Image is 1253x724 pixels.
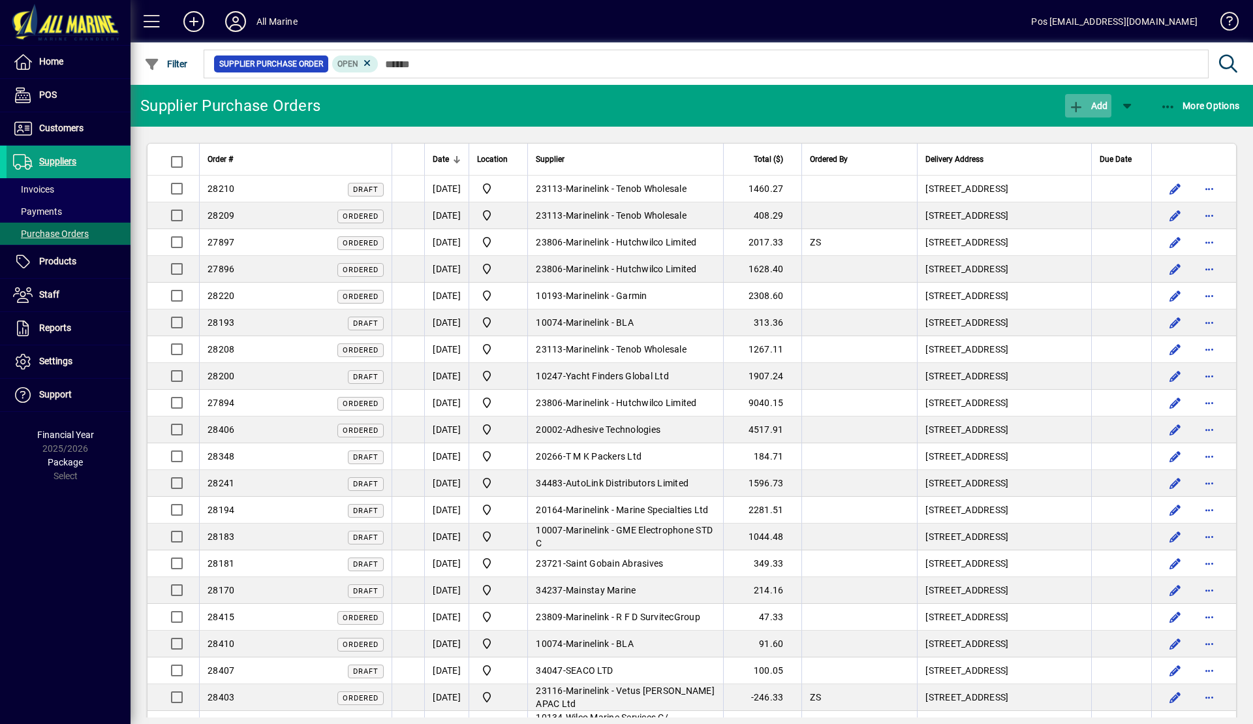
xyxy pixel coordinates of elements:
button: Filter [141,52,191,76]
td: [DATE] [424,176,469,202]
button: More options [1199,339,1220,360]
button: Edit [1165,366,1186,386]
span: Ordered By [810,152,848,166]
button: Add [1065,94,1111,118]
span: 23116 [536,685,563,696]
span: Marinelink - BLA [566,638,634,649]
td: [DATE] [424,417,469,443]
span: Staff [39,289,59,300]
span: Marinelink - Garmin [566,291,647,301]
span: AutoLink Distributors Limited [566,478,688,488]
span: ZS [810,237,821,247]
span: 10134 [536,712,563,723]
span: Port Road [477,341,519,357]
span: Port Road [477,609,519,625]
td: -246.33 [723,684,801,711]
span: 28170 [208,585,234,595]
span: Draft [353,560,379,569]
td: [DATE] [424,202,469,229]
div: Order # [208,152,384,166]
span: Marinelink - Tenob Wholesale [566,210,687,221]
a: POS [7,79,131,112]
button: More options [1199,178,1220,199]
span: Ordered [343,346,379,354]
div: Total ($) [732,152,795,166]
span: 20266 [536,451,563,462]
td: [STREET_ADDRESS] [917,283,1091,309]
button: Edit [1165,687,1186,708]
td: 349.33 [723,550,801,577]
span: POS [39,89,57,100]
span: Draft [353,587,379,595]
button: More options [1199,446,1220,467]
span: Marinelink - Hutchwilco Limited [566,237,697,247]
button: More options [1199,606,1220,627]
td: 2017.33 [723,229,801,256]
span: Invoices [13,184,54,195]
td: [DATE] [424,524,469,550]
span: Port Road [477,663,519,678]
td: [DATE] [424,470,469,497]
button: Edit [1165,580,1186,601]
button: More options [1199,660,1220,681]
span: Supplier Purchase Order [219,57,323,71]
span: Marinelink - Vetus [PERSON_NAME] APAC Ltd [536,685,715,709]
button: More options [1199,553,1220,574]
span: 10074 [536,317,563,328]
button: Edit [1165,419,1186,440]
span: Adhesive Technologies [566,424,660,435]
button: Edit [1165,446,1186,467]
td: [DATE] [424,390,469,417]
span: Support [39,389,72,400]
span: Open [337,59,358,69]
td: - [527,631,723,657]
span: Port Road [477,288,519,304]
td: 1460.27 [723,176,801,202]
span: Port Road [477,208,519,223]
a: Reports [7,312,131,345]
span: Due Date [1100,152,1132,166]
span: SEACO LTD [566,665,613,676]
a: Invoices [7,178,131,200]
span: Total ($) [754,152,783,166]
span: Reports [39,323,71,333]
span: Port Road [477,368,519,384]
span: 28407 [208,665,234,676]
span: 28208 [208,344,234,354]
a: Settings [7,345,131,378]
span: Package [48,457,83,467]
button: Edit [1165,392,1186,413]
button: Edit [1165,312,1186,333]
span: Ordered [343,426,379,435]
span: Ordered [343,694,379,702]
span: T M K Packers Ltd [566,451,642,462]
span: 28410 [208,638,234,649]
td: [STREET_ADDRESS] [917,176,1091,202]
td: 2308.60 [723,283,801,309]
td: [DATE] [424,256,469,283]
div: Ordered By [810,152,909,166]
td: [STREET_ADDRESS] [917,657,1091,684]
span: Port Road [477,636,519,652]
td: [DATE] [424,550,469,577]
td: [STREET_ADDRESS] [917,363,1091,390]
td: - [527,176,723,202]
span: Draft [353,533,379,542]
span: Marinelink - Tenob Wholesale [566,183,687,194]
span: 28210 [208,183,234,194]
span: Add [1068,101,1107,111]
span: Draft [353,185,379,194]
span: Port Road [477,395,519,411]
span: Filter [144,59,188,69]
span: 28181 [208,558,234,569]
td: 313.36 [723,309,801,336]
span: 28415 [208,612,234,622]
span: Ordered [343,292,379,301]
button: Edit [1165,285,1186,306]
td: - [527,202,723,229]
td: [STREET_ADDRESS] [917,604,1091,631]
span: Marinelink - BLA [566,317,634,328]
span: 28220 [208,291,234,301]
span: 34483 [536,478,563,488]
div: Pos [EMAIL_ADDRESS][DOMAIN_NAME] [1031,11,1198,32]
